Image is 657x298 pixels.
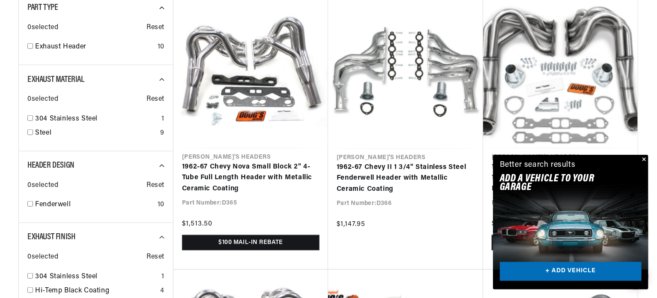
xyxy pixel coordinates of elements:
[27,22,58,33] span: 0 selected
[35,271,158,283] a: 304 Stainless Steel
[35,286,157,297] a: Hi-Temp Black Coating
[27,233,75,241] span: Exhaust Finish
[638,155,648,165] button: Close
[27,94,58,105] span: 0 selected
[500,159,576,172] div: Better search results
[158,42,164,53] div: 10
[161,114,164,125] div: 1
[27,161,75,170] span: Header Design
[27,75,84,84] span: Exhaust Material
[35,128,157,139] a: Steel
[182,162,320,195] a: 1962-67 Chevy Nova Small Block 2" 4-Tube Full Length Header with Metallic Ceramic Coating
[161,271,164,283] div: 1
[27,180,58,191] span: 0 selected
[27,252,58,263] span: 0 selected
[500,262,642,281] a: + ADD VEHICLE
[500,175,620,192] h2: Add A VEHICLE to your garage
[146,94,164,105] span: Reset
[35,199,154,211] a: Fenderwell
[146,180,164,191] span: Reset
[146,252,164,263] span: Reset
[160,128,164,139] div: 9
[337,162,475,195] a: 1962-67 Chevy II 1 3/4" Stainless Steel Fenderwell Header with Metallic Ceramic Coating
[492,162,629,195] a: 1962-67 Chevy Nova Small Block Chevy 1 3/4" 304 Stainless Steel Fenderwell Header
[35,114,158,125] a: 304 Stainless Steel
[35,42,154,53] a: Exhaust Header
[158,199,164,211] div: 10
[160,286,164,297] div: 4
[27,3,58,12] span: Part Type
[146,22,164,33] span: Reset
